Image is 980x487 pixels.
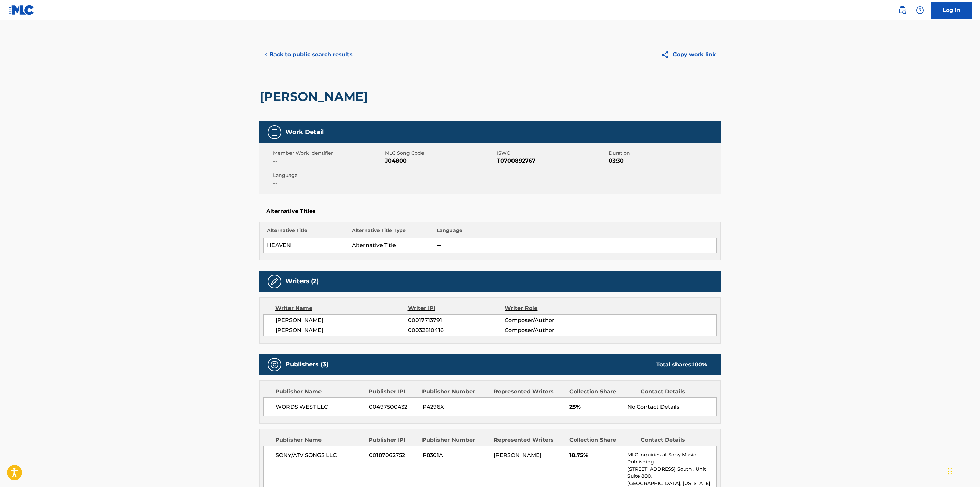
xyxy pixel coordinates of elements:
img: Copy work link [661,50,673,59]
img: Work Detail [270,128,279,136]
p: MLC Inquiries at Sony Music Publishing [627,451,716,466]
div: Contact Details [641,387,707,396]
div: Publisher Number [422,436,488,444]
div: Publisher IPI [369,387,417,396]
span: SONY/ATV SONGS LLC [276,451,364,459]
span: [PERSON_NAME] [276,326,408,334]
button: Copy work link [656,46,721,63]
span: ISWC [497,150,607,157]
h5: Alternative Titles [266,208,714,215]
div: Represented Writers [494,387,564,396]
span: Composer/Author [505,326,593,334]
span: Language [273,172,383,179]
th: Alternative Title [264,227,348,238]
div: Writer Role [505,304,593,313]
iframe: Chat Widget [946,454,980,487]
span: 18.75% [569,451,622,459]
div: Represented Writers [494,436,564,444]
span: 00497500432 [369,403,417,411]
th: Language [433,227,717,238]
button: < Back to public search results [259,46,357,63]
span: -- [273,179,383,187]
div: No Contact Details [627,403,716,411]
td: -- [433,238,717,253]
span: P4296X [422,403,489,411]
span: Duration [609,150,719,157]
h5: Writers (2) [285,277,319,285]
div: Collection Share [569,436,636,444]
div: Collection Share [569,387,636,396]
td: Alternative Title [348,238,433,253]
td: HEAVEN [264,238,348,253]
span: 00187062752 [369,451,417,459]
div: Publisher IPI [369,436,417,444]
span: 100 % [693,361,707,368]
span: 00017713791 [408,316,505,324]
span: T0700892767 [497,157,607,165]
span: Composer/Author [505,316,593,324]
span: 03:30 [609,157,719,165]
div: Writer Name [275,304,408,313]
a: Log In [931,2,972,19]
span: P8301A [422,451,489,459]
span: 25% [569,403,622,411]
span: WORDS WEST LLC [276,403,364,411]
a: Public Search [895,3,909,17]
h5: Publishers (3) [285,361,328,368]
img: Publishers [270,361,279,369]
div: Writer IPI [408,304,505,313]
div: Help [913,3,927,17]
div: Trascina [948,461,952,482]
img: help [916,6,924,14]
span: [PERSON_NAME] [494,452,541,458]
p: [STREET_ADDRESS] South , Unit Suite 800, [627,466,716,480]
span: Member Work Identifier [273,150,383,157]
img: MLC Logo [8,5,34,15]
div: Publisher Name [275,436,363,444]
div: Publisher Name [275,387,363,396]
div: Total shares: [656,361,707,369]
span: MLC Song Code [385,150,495,157]
img: search [898,6,906,14]
div: Publisher Number [422,387,488,396]
span: J04800 [385,157,495,165]
h5: Work Detail [285,128,324,136]
div: Contact Details [641,436,707,444]
h2: [PERSON_NAME] [259,89,371,104]
span: -- [273,157,383,165]
span: 00032810416 [408,326,505,334]
div: Widget chat [946,454,980,487]
img: Writers [270,277,279,286]
th: Alternative Title Type [348,227,433,238]
span: [PERSON_NAME] [276,316,408,324]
